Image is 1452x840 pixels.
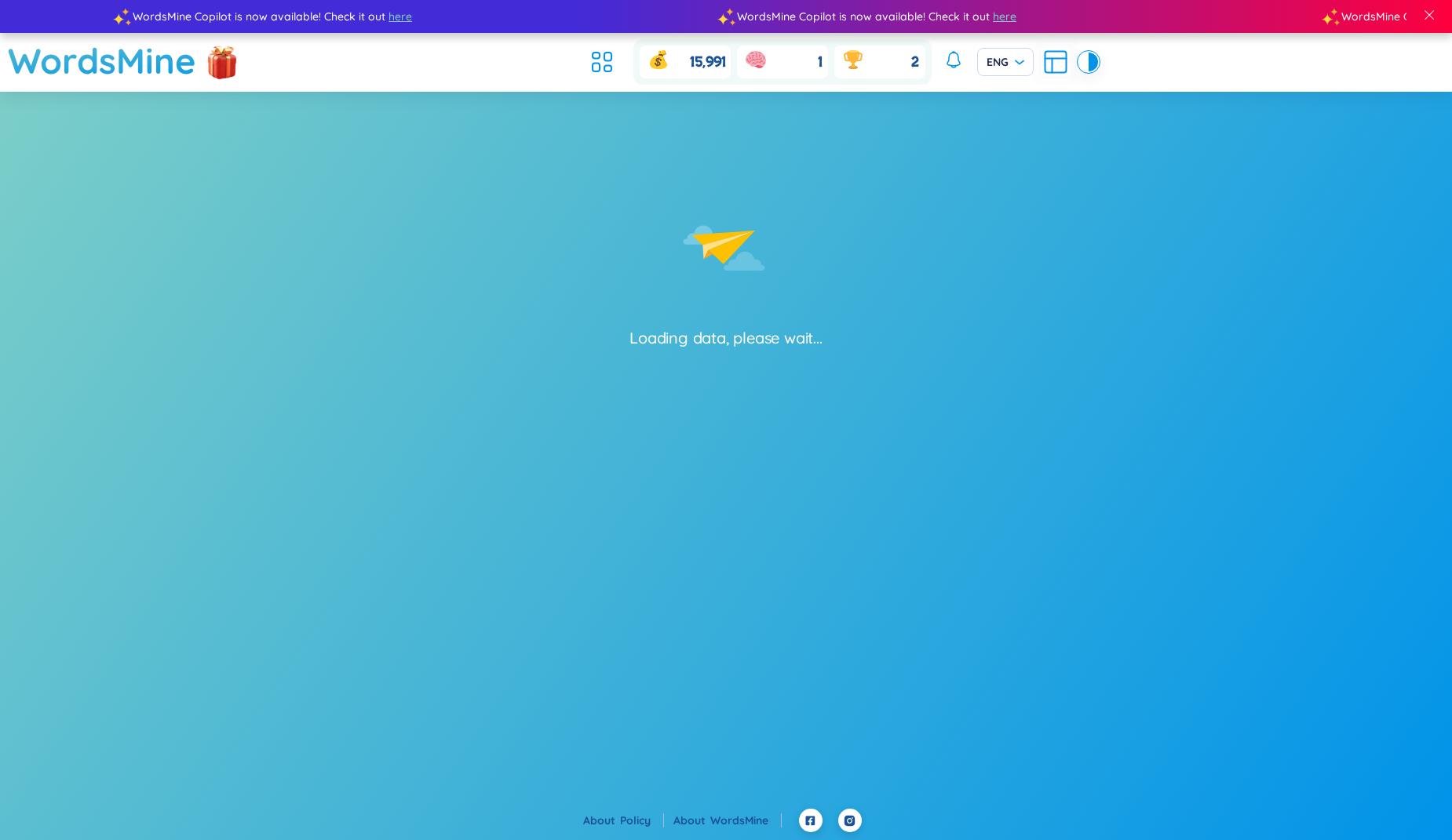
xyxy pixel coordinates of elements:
div: WordsMine Copilot is now available! Check it out [726,8,1330,25]
div: WordsMine Copilot is now available! Check it out [122,8,726,25]
div: About [583,812,664,829]
span: here [389,8,412,25]
div: Loading data, please wait... [629,327,822,349]
span: 2 [911,53,919,72]
div: About [673,812,782,829]
span: ENG [987,54,1024,70]
a: WordsMine [710,813,782,827]
a: WordsMine [8,33,196,89]
a: Policy [620,813,664,827]
span: 1 [817,53,822,72]
img: flashSalesIcon.a7f4f837.png [206,38,238,85]
span: 15,991 [690,53,726,72]
span: here [993,8,1016,25]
